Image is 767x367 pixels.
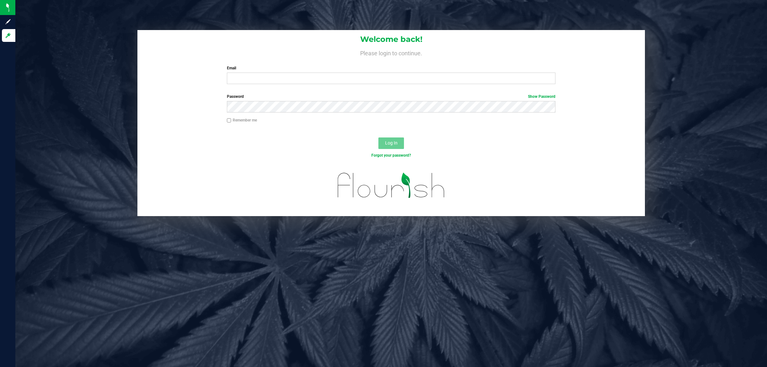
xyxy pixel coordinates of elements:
inline-svg: Sign up [5,19,11,25]
h1: Welcome back! [137,35,645,43]
label: Remember me [227,117,257,123]
span: Password [227,94,244,99]
inline-svg: Log in [5,32,11,39]
a: Forgot your password? [371,153,411,158]
img: flourish_logo.svg [328,165,455,206]
h4: Please login to continue. [137,49,645,56]
span: Log In [385,140,398,145]
a: Show Password [528,94,555,99]
label: Email [227,65,556,71]
input: Remember me [227,118,231,123]
button: Log In [378,137,404,149]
